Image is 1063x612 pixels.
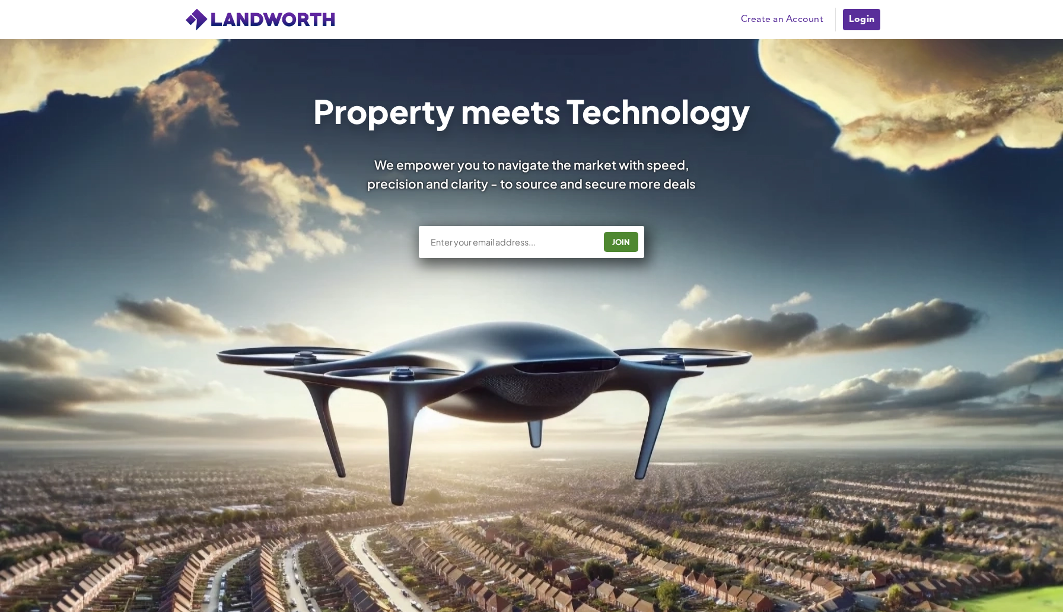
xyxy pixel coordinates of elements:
[735,11,829,28] a: Create an Account
[351,155,712,192] div: We empower you to navigate the market with speed, precision and clarity - to source and secure mo...
[429,236,595,248] input: Enter your email address...
[604,232,638,252] button: JOIN
[607,232,635,251] div: JOIN
[313,95,750,127] h1: Property meets Technology
[842,8,881,31] a: Login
